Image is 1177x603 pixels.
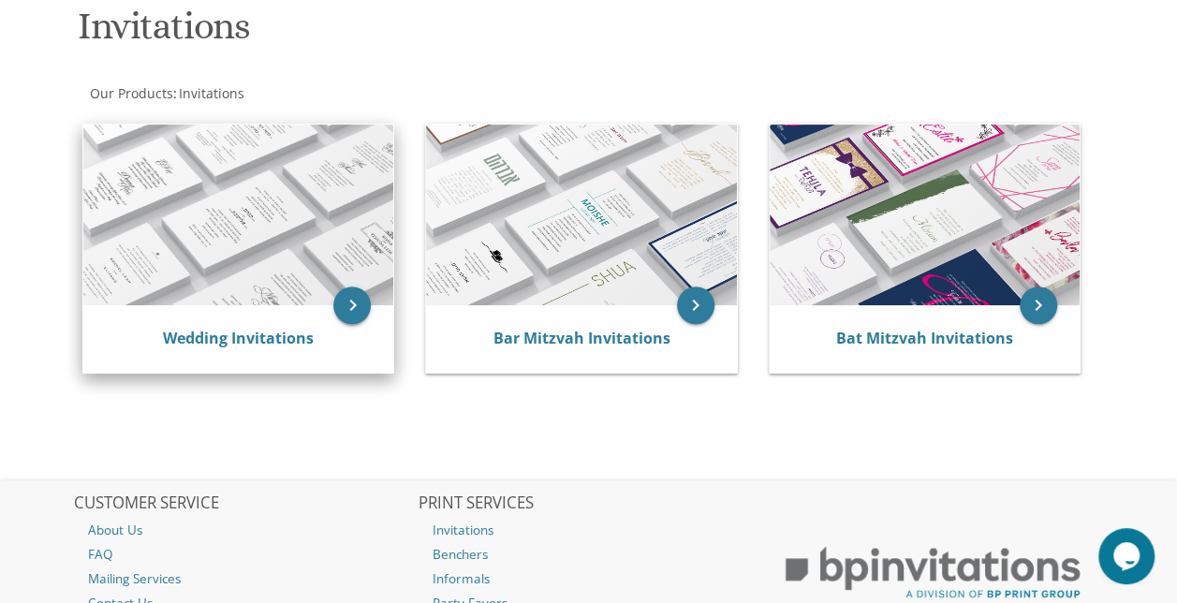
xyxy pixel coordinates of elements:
[677,287,714,324] a: keyboard_arrow_right
[74,494,415,513] h2: CUSTOMER SERVICE
[418,566,758,591] a: Informals
[418,494,758,513] h2: PRINT SERVICES
[78,6,749,61] h1: Invitations
[74,566,415,591] a: Mailing Services
[836,328,1013,348] a: Bat Mitzvah Invitations
[74,518,415,542] a: About Us
[88,84,173,102] a: Our Products
[83,125,393,305] img: Wedding Invitations
[177,84,244,102] a: Invitations
[418,518,758,542] a: Invitations
[163,328,314,348] a: Wedding Invitations
[418,542,758,566] a: Benchers
[333,287,371,324] a: keyboard_arrow_right
[770,125,1080,305] img: Bat Mitzvah Invitations
[74,542,415,566] a: FAQ
[426,125,736,305] img: Bar Mitzvah Invitations
[179,84,244,102] span: Invitations
[74,84,588,103] div: :
[1098,528,1158,584] iframe: chat widget
[493,328,669,348] a: Bar Mitzvah Invitations
[1020,287,1057,324] a: keyboard_arrow_right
